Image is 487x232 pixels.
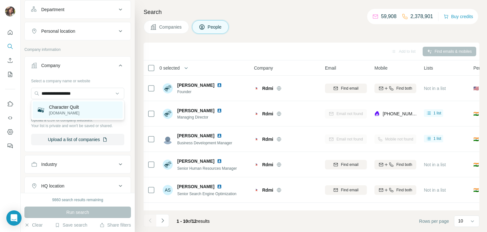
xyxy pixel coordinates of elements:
img: LinkedIn logo [217,184,222,189]
img: Avatar [163,210,173,221]
button: My lists [5,69,15,80]
span: Companies [159,24,182,30]
span: Rdmi [262,85,273,92]
button: Dashboard [5,126,15,138]
img: LinkedIn logo [217,133,222,138]
button: Search [5,41,15,52]
span: Business Development Manager [177,141,232,145]
span: Find email [341,187,358,193]
span: Email [325,65,336,71]
button: Share filters [100,222,131,228]
img: LinkedIn logo [217,83,222,88]
span: 🇺🇸 [473,85,479,92]
h4: Search [144,8,479,17]
span: 12 [192,219,197,224]
span: Founder [177,89,230,95]
button: Find email [325,160,367,169]
span: Find both [396,187,412,193]
img: LinkedIn logo [217,210,222,215]
p: Upload a CSV of company websites. [31,117,124,123]
span: Mobile [374,65,387,71]
p: 59,908 [381,13,397,20]
span: Senior Human Resources Manager [177,166,237,171]
span: Not in a list [424,162,446,167]
img: LinkedIn logo [217,159,222,164]
img: Avatar [5,6,15,17]
p: 10 [458,218,463,224]
span: 1 list [433,110,441,116]
p: Your list is private and won't be saved or shared. [31,123,124,129]
div: AS [163,185,173,195]
button: Find email [325,185,367,195]
button: Find both [374,160,416,169]
img: Logo of Rdmi [254,188,259,193]
span: Find both [396,85,412,91]
button: Find both [374,84,416,93]
div: Department [41,6,64,13]
span: Not in a list [424,188,446,193]
div: HQ location [41,183,64,189]
img: Logo of Rdmi [254,137,259,142]
span: 🇮🇳 [473,187,479,193]
span: [PERSON_NAME] [177,107,214,114]
div: Company [41,62,60,69]
img: Logo of Rdmi [254,111,259,116]
button: Feedback [5,140,15,152]
button: Enrich CSV [5,55,15,66]
img: Avatar [163,109,173,119]
div: Select a company name or website [31,76,124,84]
span: of [188,219,192,224]
button: Personal location [25,24,131,39]
button: Upload a list of companies [31,134,124,145]
div: Open Intercom Messenger [6,210,22,226]
img: Character Quilt [36,106,45,114]
span: 1 list [433,136,441,141]
span: Rdmi [262,161,273,168]
button: Quick start [5,27,15,38]
span: [PERSON_NAME] [177,82,214,88]
img: provider lusha logo [374,111,380,117]
span: Find both [396,162,412,167]
button: Save search [55,222,87,228]
span: results [177,219,210,224]
span: Find email [341,85,358,91]
span: Rdmi [262,187,273,193]
button: Department [25,2,131,17]
span: [PERSON_NAME] [177,183,214,190]
span: Managing Director [177,114,230,120]
span: 1 - 10 [177,219,188,224]
span: Lists [424,65,433,71]
button: Navigate to next page [156,214,169,227]
span: People [208,24,222,30]
p: Company information [24,47,131,52]
span: [PERSON_NAME] [177,209,214,215]
button: Company [25,58,131,76]
img: Avatar [163,160,173,170]
p: 2,378,901 [411,13,433,20]
span: [PHONE_NUMBER] [383,111,423,116]
span: Rdmi [262,111,273,117]
div: Industry [41,161,57,167]
span: [PERSON_NAME] [177,133,214,139]
button: Buy credits [444,12,473,21]
button: Use Surfe on LinkedIn [5,98,15,110]
button: Find both [374,185,416,195]
img: Avatar [163,134,173,144]
span: Rows per page [419,218,449,224]
p: Character Quilt [49,104,80,110]
span: Senior Search Engine Optimization [177,192,237,196]
span: Rdmi [262,136,273,142]
span: 🇮🇳 [473,111,479,117]
span: 🇮🇳 [473,161,479,168]
span: Find email [341,162,358,167]
button: Find email [325,84,367,93]
button: Industry [25,157,131,172]
span: Not in a list [424,86,446,91]
button: HQ location [25,178,131,194]
img: Avatar [163,83,173,93]
div: Personal location [41,28,75,34]
span: 🇮🇳 [473,136,479,142]
p: [DOMAIN_NAME] [49,110,80,116]
span: Company [254,65,273,71]
img: Logo of Rdmi [254,86,259,91]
